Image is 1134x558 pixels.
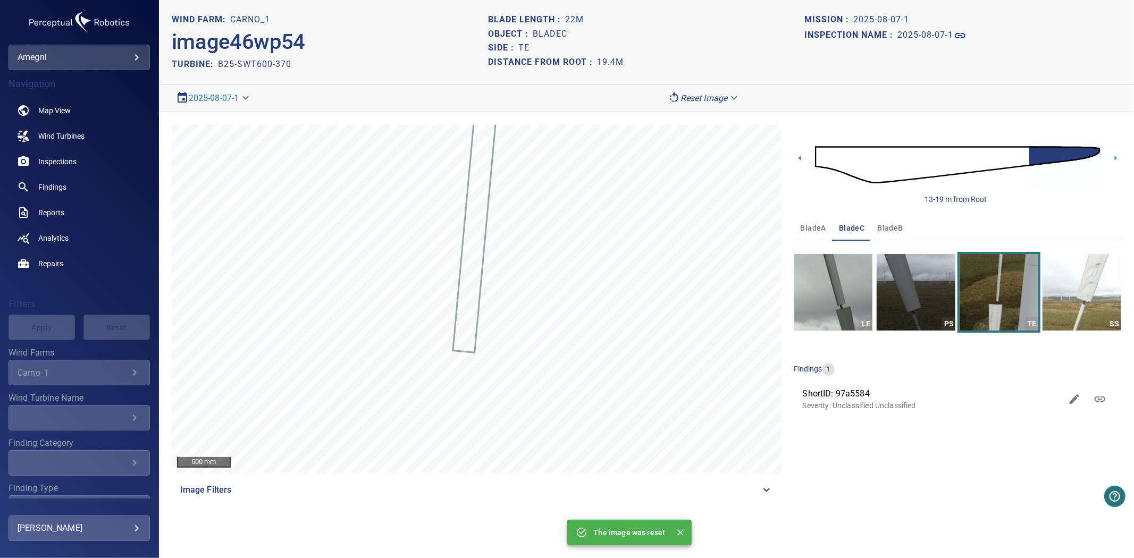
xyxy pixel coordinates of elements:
[533,29,567,39] h1: bladeC
[9,200,150,225] a: reports noActive
[801,222,826,235] span: bladeA
[794,365,822,373] span: findings
[597,57,624,67] h1: 19.4m
[815,130,1101,199] img: d
[9,225,150,251] a: analytics noActive
[488,15,565,25] h1: Blade length :
[38,182,66,192] span: Findings
[805,15,854,25] h1: Mission :
[189,93,239,103] a: 2025-08-07-1
[38,258,63,269] span: Repairs
[38,207,64,218] span: Reports
[18,49,141,66] div: amegni
[488,29,533,39] h1: Object :
[1025,317,1038,331] div: TE
[38,156,77,167] span: Inspections
[805,30,898,40] h1: Inspection name :
[9,45,150,70] div: amegni
[172,59,218,69] h2: TURBINE:
[859,317,872,331] div: LE
[18,368,128,378] div: Carno_1
[9,98,150,123] a: map noActive
[9,439,150,447] label: Finding Category
[518,43,530,53] h1: TE
[9,174,150,200] a: findings noActive
[822,365,835,375] span: 1
[26,9,132,36] img: amegni-logo
[9,299,150,309] h4: Filters
[839,222,864,235] span: bladeC
[172,15,230,25] h1: WIND FARM:
[18,520,141,537] div: [PERSON_NAME]
[803,387,1062,400] span: ShortID: 97a5584
[9,450,150,476] div: Finding Category
[803,400,1062,411] p: Severity: Unclassified Unclassified
[38,105,71,116] span: Map View
[172,89,256,107] div: 2025-08-07-1
[594,527,666,538] p: The image was reset
[38,233,69,243] span: Analytics
[1108,317,1121,331] div: SS
[674,526,687,539] button: Close
[681,93,728,103] em: Reset Image
[488,57,597,67] h1: Distance from root :
[794,254,873,331] a: LE
[898,29,967,42] a: 2025-08-07-1
[9,360,150,385] div: Wind Farms
[565,15,584,25] h1: 22m
[9,123,150,149] a: windturbines noActive
[854,15,910,25] h1: 2025-08-07-1
[9,149,150,174] a: inspections noActive
[230,15,270,25] h1: Carno_1
[663,89,745,107] div: Reset Image
[172,29,305,55] h2: image46wp54
[488,43,518,53] h1: Side :
[180,484,760,496] span: Image Filters
[172,477,782,503] div: Image Filters
[9,251,150,276] a: repairs noActive
[9,495,150,521] div: Finding Type
[9,405,150,430] div: Wind Turbine Name
[898,30,954,40] h1: 2025-08-07-1
[925,194,987,205] div: 13-19 m from Root
[960,254,1038,331] a: TE
[38,131,85,141] span: Wind Turbines
[9,79,150,89] h4: Navigation
[877,222,903,235] span: bladeB
[218,59,291,69] h2: B25-SWT600-370
[9,349,150,357] label: Wind Farms
[942,317,955,331] div: PS
[9,394,150,402] label: Wind Turbine Name
[877,254,955,331] a: PS
[9,484,150,493] label: Finding Type
[1043,254,1121,331] a: SS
